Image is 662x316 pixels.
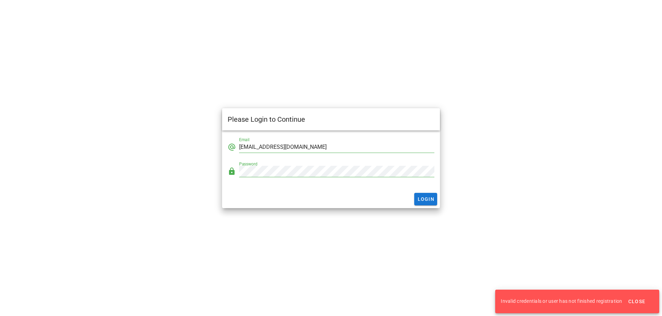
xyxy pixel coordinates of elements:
button: Close [622,295,651,308]
span: Login [417,196,434,202]
label: Email [239,137,250,143]
div: Please Login to Continue [228,114,305,125]
span: Close [628,299,646,304]
label: Password [239,162,258,167]
i: alternate_email [228,143,236,151]
i: lock [228,167,236,176]
span: Invalid credentials or user has not finished registration [501,298,622,304]
button: Login [414,193,437,205]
